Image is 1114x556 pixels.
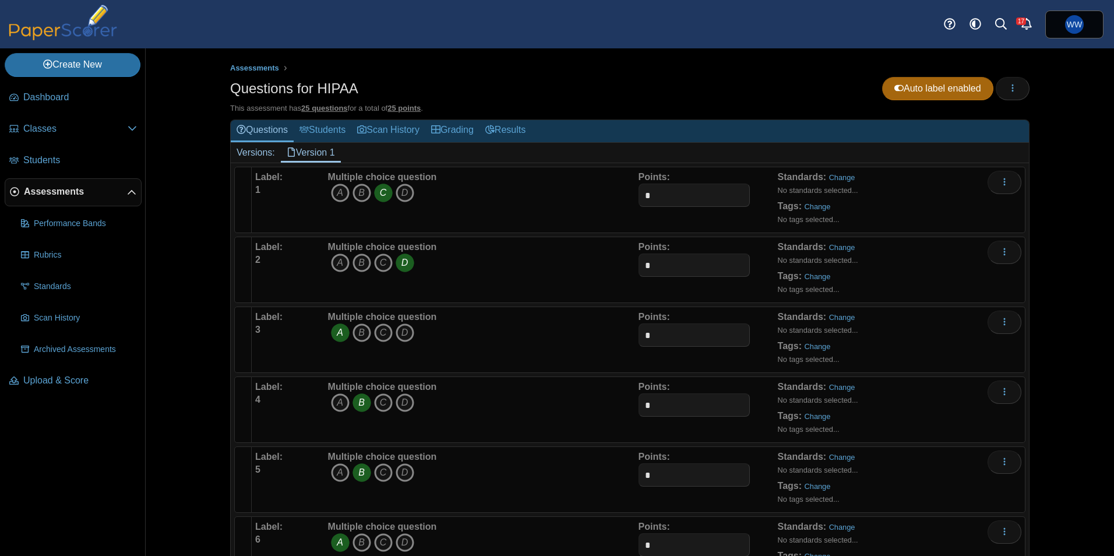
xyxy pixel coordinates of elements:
[331,254,350,272] i: A
[805,482,831,491] a: Change
[778,312,827,322] b: Standards:
[23,91,137,104] span: Dashboard
[255,255,260,265] b: 2
[396,393,414,412] i: D
[778,201,802,211] b: Tags:
[829,383,855,392] a: Change
[778,411,802,421] b: Tags:
[255,382,283,392] b: Label:
[281,143,341,163] a: Version 1
[778,495,840,504] small: No tags selected...
[352,463,371,482] i: B
[988,311,1021,334] button: More options
[882,77,993,100] a: Auto label enabled
[227,61,282,76] a: Assessments
[34,281,137,293] span: Standards
[778,382,827,392] b: Standards:
[805,272,831,281] a: Change
[352,393,371,412] i: B
[328,172,437,182] b: Multiple choice question
[5,5,121,40] img: PaperScorer
[425,120,480,142] a: Grading
[778,242,827,252] b: Standards:
[374,463,393,482] i: C
[778,522,827,532] b: Standards:
[639,452,670,462] b: Points:
[23,374,137,387] span: Upload & Score
[255,185,260,195] b: 1
[34,344,137,356] span: Archived Assessments
[829,523,855,532] a: Change
[778,466,858,474] small: No standards selected...
[805,412,831,421] a: Change
[988,241,1021,264] button: More options
[374,184,393,202] i: C
[24,185,127,198] span: Assessments
[639,242,670,252] b: Points:
[16,304,142,332] a: Scan History
[778,341,802,351] b: Tags:
[5,84,142,112] a: Dashboard
[988,520,1021,544] button: More options
[805,202,831,211] a: Change
[328,522,437,532] b: Multiple choice question
[374,393,393,412] i: C
[639,522,670,532] b: Points:
[34,218,137,230] span: Performance Bands
[16,336,142,364] a: Archived Assessments
[778,425,840,434] small: No tags selected...
[23,154,137,167] span: Students
[331,463,350,482] i: A
[255,534,260,544] b: 6
[23,122,128,135] span: Classes
[778,271,802,281] b: Tags:
[396,184,414,202] i: D
[331,533,350,552] i: A
[255,522,283,532] b: Label:
[396,254,414,272] i: D
[34,249,137,261] span: Rubrics
[230,79,358,98] h1: Questions for HIPAA
[829,313,855,322] a: Change
[778,536,858,544] small: No standards selected...
[829,243,855,252] a: Change
[374,254,393,272] i: C
[778,481,802,491] b: Tags:
[255,172,283,182] b: Label:
[5,178,142,206] a: Assessments
[829,173,855,182] a: Change
[387,104,421,112] u: 25 points
[374,323,393,342] i: C
[778,285,840,294] small: No tags selected...
[639,382,670,392] b: Points:
[778,215,840,224] small: No tags selected...
[230,64,279,72] span: Assessments
[988,171,1021,194] button: More options
[255,452,283,462] b: Label:
[255,242,283,252] b: Label:
[778,355,840,364] small: No tags selected...
[778,452,827,462] b: Standards:
[328,312,437,322] b: Multiple choice question
[480,120,531,142] a: Results
[396,323,414,342] i: D
[5,32,121,42] a: PaperScorer
[805,342,831,351] a: Change
[639,172,670,182] b: Points:
[988,451,1021,474] button: More options
[231,143,281,163] div: Versions:
[778,326,858,335] small: No standards selected...
[34,312,137,324] span: Scan History
[352,254,371,272] i: B
[5,53,140,76] a: Create New
[829,453,855,462] a: Change
[1067,20,1082,29] span: William Whitney
[352,184,371,202] i: B
[255,325,260,335] b: 3
[894,83,981,93] span: Auto label enabled
[255,395,260,404] b: 4
[778,256,858,265] small: No standards selected...
[16,241,142,269] a: Rubrics
[5,367,142,395] a: Upload & Score
[778,172,827,182] b: Standards:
